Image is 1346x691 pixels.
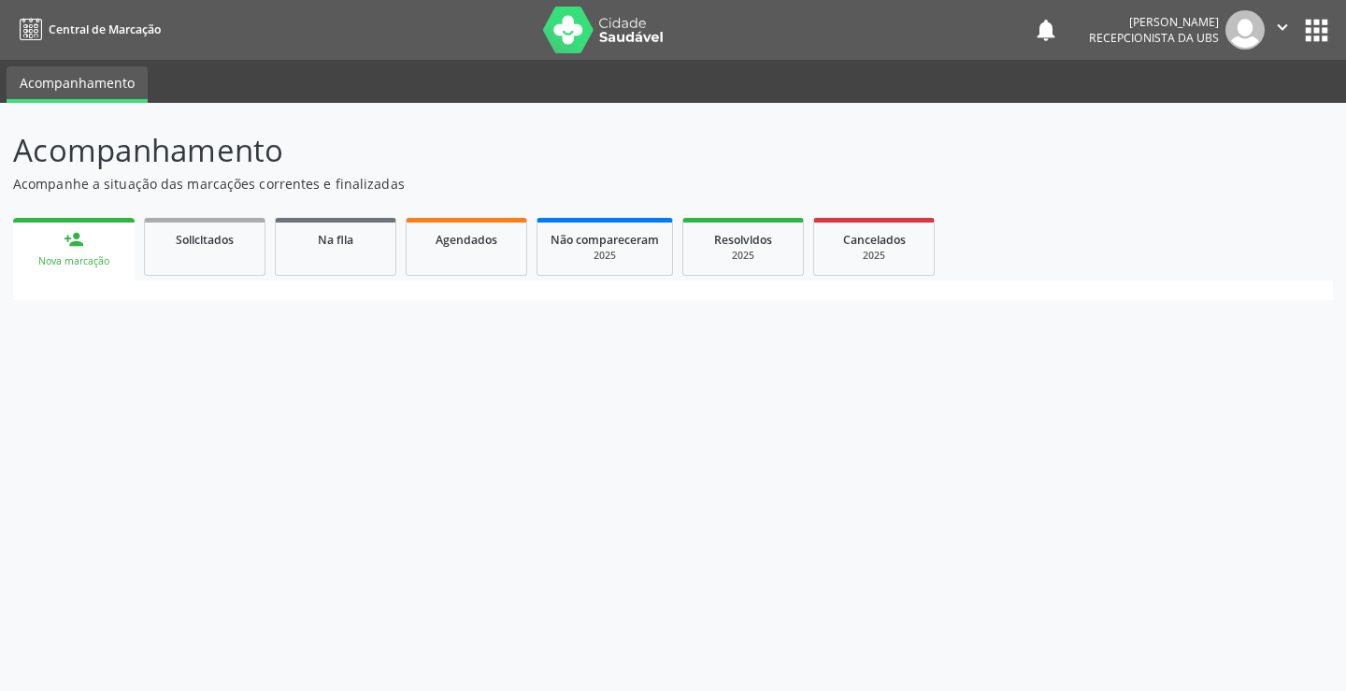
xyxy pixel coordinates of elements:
[64,229,84,250] div: person_add
[1225,10,1265,50] img: img
[13,174,937,194] p: Acompanhe a situação das marcações correntes e finalizadas
[551,249,659,263] div: 2025
[843,232,906,248] span: Cancelados
[1089,30,1219,46] span: Recepcionista da UBS
[827,249,921,263] div: 2025
[1033,17,1059,43] button: notifications
[714,232,772,248] span: Resolvidos
[1089,14,1219,30] div: [PERSON_NAME]
[49,22,161,37] span: Central de Marcação
[13,127,937,174] p: Acompanhamento
[26,254,122,268] div: Nova marcação
[1300,14,1333,47] button: apps
[696,249,790,263] div: 2025
[436,232,497,248] span: Agendados
[1265,10,1300,50] button: 
[551,232,659,248] span: Não compareceram
[176,232,234,248] span: Solicitados
[13,14,161,45] a: Central de Marcação
[1272,17,1293,37] i: 
[7,66,148,103] a: Acompanhamento
[318,232,353,248] span: Na fila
